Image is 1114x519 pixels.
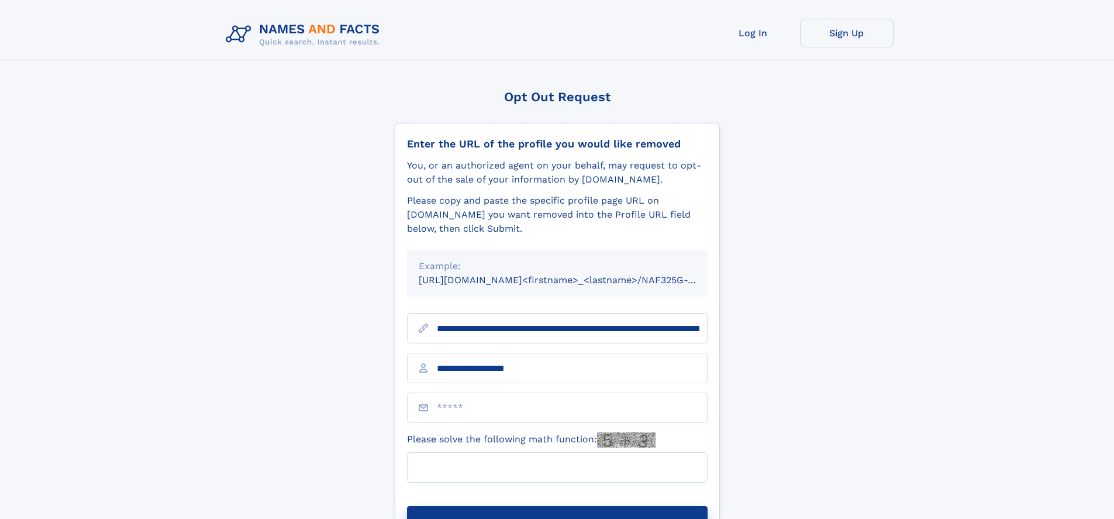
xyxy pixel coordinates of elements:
[407,159,708,187] div: You, or an authorized agent on your behalf, may request to opt-out of the sale of your informatio...
[395,90,720,104] div: Opt Out Request
[407,138,708,150] div: Enter the URL of the profile you would like removed
[419,274,730,286] small: [URL][DOMAIN_NAME]<firstname>_<lastname>/NAF325G-xxxxxxxx
[419,259,696,273] div: Example:
[706,19,800,47] a: Log In
[221,19,389,50] img: Logo Names and Facts
[800,19,894,47] a: Sign Up
[407,194,708,236] div: Please copy and paste the specific profile page URL on [DOMAIN_NAME] you want removed into the Pr...
[407,432,656,448] label: Please solve the following math function:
